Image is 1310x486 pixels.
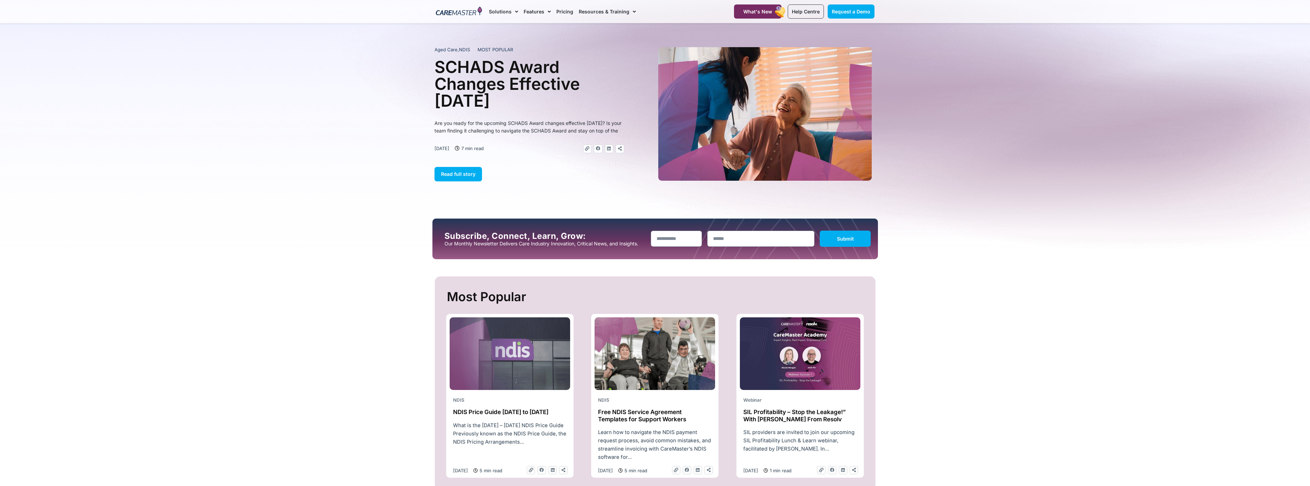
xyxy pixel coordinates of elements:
[447,287,865,307] h2: Most Popular
[788,4,824,19] a: Help Centre
[436,7,482,17] img: CareMaster Logo
[828,4,874,19] a: Request a Demo
[837,236,854,242] span: Submit
[743,468,758,473] time: [DATE]
[598,397,609,403] span: NDIS
[434,47,458,52] span: Aged Care
[820,231,871,247] button: Submit
[768,467,792,474] span: 1 min read
[743,9,772,14] span: What's New
[743,409,857,423] h2: SIL Profitability – Stop the Leakage!” With [PERSON_NAME] From Resolv
[453,468,468,473] time: [DATE]
[453,397,464,403] span: NDIS
[434,167,482,181] a: Read full story
[434,119,624,135] p: Are you ready for the upcoming SCHADS Award changes effective [DATE]? Is your team finding it cha...
[743,397,762,403] span: Webinar
[441,171,475,177] span: Read full story
[444,231,646,241] h2: Subscribe, Connect, Learn, Grow:
[453,409,567,415] h2: NDIS Price Guide [DATE] to [DATE]
[740,317,860,390] img: youtube
[434,146,449,151] time: [DATE]
[450,317,570,390] img: ndis-price-guide
[598,468,613,473] time: [DATE]
[623,467,647,474] span: 5 min read
[434,47,470,52] span: ,
[595,317,715,390] img: NDIS Provider challenges 1
[459,47,470,52] span: NDIS
[734,4,782,19] a: What's New
[658,47,872,181] img: A heartwarming moment where a support worker in a blue uniform, with a stethoscope draped over he...
[460,145,484,152] span: 7 min read
[453,421,567,446] p: What is the [DATE] – [DATE] NDIS Price Guide Previously known as the NDIS Price Guide, the NDIS P...
[743,428,857,453] p: SIL providers are invited to join our upcoming SIL Profitability Lunch & Learn webinar, facilitat...
[478,46,513,53] span: MOST POPULAR
[598,409,712,423] h2: Free NDIS Service Agreement Templates for Support Workers
[595,428,715,461] div: Learn how to navigate the NDIS payment request process, avoid common mistakes, and streamline inv...
[444,241,646,246] p: Our Monthly Newsletter Delivers Care Industry Innovation, Critical News, and Insights.
[792,9,820,14] span: Help Centre
[478,467,502,474] span: 5 min read
[434,59,624,109] h1: SCHADS Award Changes Effective [DATE]
[832,9,870,14] span: Request a Demo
